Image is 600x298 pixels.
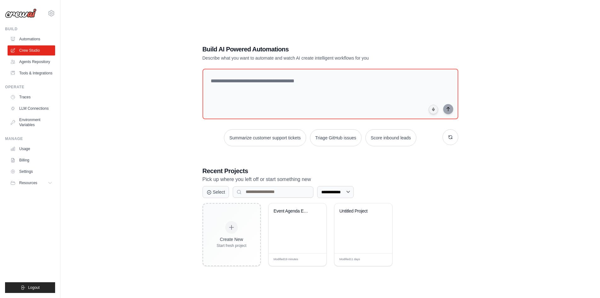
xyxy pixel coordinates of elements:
[203,186,229,198] button: Select
[5,282,55,293] button: Logout
[8,144,55,154] a: Usage
[19,180,37,185] span: Resources
[8,92,55,102] a: Traces
[310,129,362,146] button: Triage GitHub issues
[203,45,414,54] h1: Build AI Powered Automations
[8,45,55,56] a: Crew Studio
[8,155,55,165] a: Billing
[8,68,55,78] a: Tools & Integrations
[8,167,55,177] a: Settings
[203,55,414,61] p: Describe what you want to automate and watch AI create intelligent workflows for you
[8,103,55,114] a: LLM Connections
[224,129,306,146] button: Summarize customer support tickets
[274,257,298,262] span: Modified 19 minutes
[8,34,55,44] a: Automations
[377,257,382,262] span: Edit
[340,208,378,214] div: Untitled Project
[274,208,312,214] div: Event Agenda Extractor
[217,243,247,248] div: Start fresh project
[203,167,458,175] h3: Recent Projects
[340,257,360,262] span: Modified 11 days
[311,257,317,262] span: Edit
[429,105,438,114] button: Click to speak your automation idea
[28,285,40,290] span: Logout
[365,129,416,146] button: Score inbound leads
[5,26,55,32] div: Build
[203,175,458,184] p: Pick up where you left off or start something new
[5,9,37,18] img: Logo
[5,85,55,90] div: Operate
[5,136,55,141] div: Manage
[8,178,55,188] button: Resources
[443,129,458,145] button: Get new suggestions
[8,57,55,67] a: Agents Repository
[217,236,247,242] div: Create New
[8,115,55,130] a: Environment Variables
